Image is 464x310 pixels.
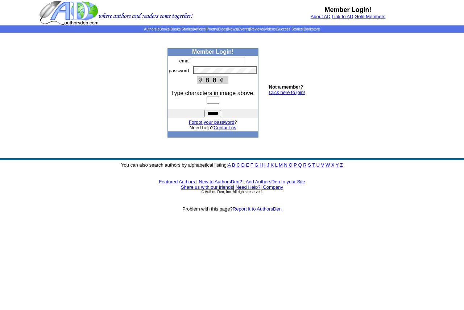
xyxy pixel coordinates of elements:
[228,27,237,31] a: News
[190,125,236,130] font: Need help?
[267,162,269,168] a: J
[263,184,283,190] a: Company
[246,179,305,184] a: Add AuthorsDen to your Site
[199,179,242,184] a: New to AuthorsDen?
[316,162,320,168] a: U
[260,162,263,168] a: H
[169,68,189,73] font: password
[304,27,320,31] a: Bookstore
[218,27,227,31] a: Blogs
[236,162,240,168] a: C
[192,49,234,55] b: Member Login!
[311,14,386,19] font: , ,
[207,27,217,31] a: Poetry
[355,14,385,19] a: Gold Members
[331,162,335,168] a: X
[260,184,283,190] font: |
[170,27,181,31] a: Books
[144,27,156,31] a: Authors
[270,162,274,168] a: K
[321,162,324,168] a: V
[241,162,244,168] a: D
[238,27,249,31] a: Events
[269,90,305,95] a: Click here to join!
[236,184,261,190] a: Need Help?
[284,162,287,168] a: N
[308,162,311,168] a: S
[181,184,233,190] a: Share us with our friends
[182,206,282,212] font: Problem with this page?
[182,27,193,31] a: Stories
[228,162,231,168] a: A
[196,179,198,184] font: |
[189,119,235,125] a: Forgot your password
[144,27,320,31] span: | | | | | | | | | | | |
[197,76,228,84] img: This Is CAPTCHA Image
[303,162,306,168] a: R
[254,162,258,168] a: G
[298,162,302,168] a: Q
[289,162,293,168] a: O
[159,179,195,184] a: Featured Authors
[264,162,266,168] a: I
[243,179,244,184] font: |
[326,162,330,168] a: W
[233,184,234,190] font: |
[277,27,303,31] a: Success Stories
[171,90,255,96] font: Type characters in image above.
[265,27,275,31] a: Videos
[201,190,262,194] font: © AuthorsDen, Inc. All rights reserved.
[279,162,283,168] a: M
[336,162,339,168] a: Y
[121,162,343,168] font: You can also search authors by alphabetical listing:
[340,162,343,168] a: Z
[179,58,191,64] font: email
[233,206,282,212] a: Report it to AuthorsDen
[275,162,278,168] a: L
[325,6,372,13] b: Member Login!
[294,162,297,168] a: P
[214,125,236,130] a: Contact us
[311,14,331,19] a: About AD
[232,162,235,168] a: B
[246,162,249,168] a: E
[312,162,315,168] a: T
[194,27,206,31] a: Articles
[269,84,303,90] b: Not a member?
[250,162,253,168] a: F
[189,119,237,125] font: ?
[250,27,264,31] a: Reviews
[157,27,169,31] a: eBooks
[332,14,353,19] a: Link to AD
